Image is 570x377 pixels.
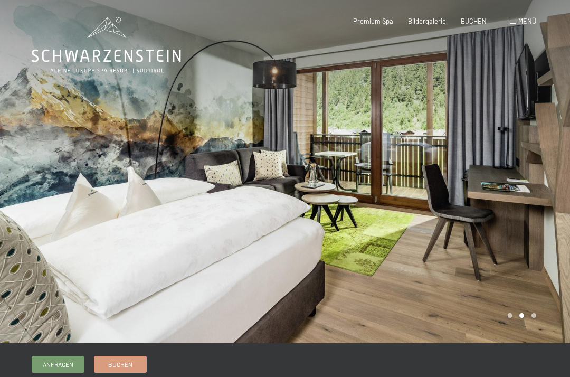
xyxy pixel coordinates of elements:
a: Buchen [94,356,146,372]
a: Premium Spa [353,17,393,25]
a: Anfragen [32,356,84,372]
a: BUCHEN [461,17,487,25]
span: Buchen [108,360,132,369]
a: Bildergalerie [408,17,446,25]
span: Anfragen [43,360,73,369]
span: Menü [518,17,536,25]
